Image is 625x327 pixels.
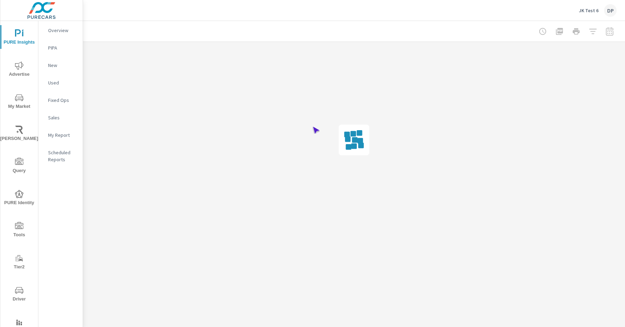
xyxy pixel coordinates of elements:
div: PIPA [38,43,83,53]
p: Scheduled Reports [48,149,77,163]
div: Scheduled Reports [38,147,83,165]
span: PURE Identity [2,190,36,207]
div: New [38,60,83,70]
span: Tools [2,222,36,239]
p: Overview [48,27,77,34]
p: New [48,62,77,69]
span: Driver [2,286,36,303]
span: My Market [2,94,36,111]
div: My Report [38,130,83,140]
p: My Report [48,132,77,139]
span: Advertise [2,61,36,79]
p: JK Test 6 [579,7,598,14]
p: PIPA [48,44,77,51]
div: DP [604,4,617,17]
div: Overview [38,25,83,36]
div: Fixed Ops [38,95,83,105]
div: Used [38,77,83,88]
span: PURE Insights [2,29,36,46]
span: Query [2,158,36,175]
span: [PERSON_NAME] [2,126,36,143]
p: Fixed Ops [48,97,77,104]
p: Used [48,79,77,86]
div: Sales [38,112,83,123]
p: Sales [48,114,77,121]
span: Tier2 [2,254,36,271]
